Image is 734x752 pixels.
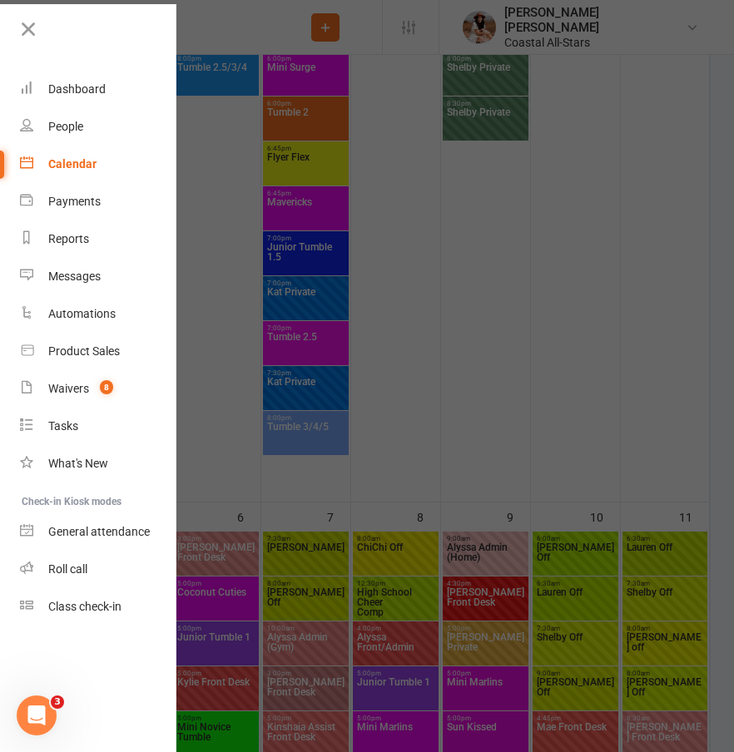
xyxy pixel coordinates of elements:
div: People [48,120,83,133]
div: Dashboard [48,82,106,96]
a: Automations [20,295,177,333]
div: Automations [48,307,116,320]
a: Tasks [20,408,177,445]
a: Dashboard [20,71,177,108]
a: Payments [20,183,177,220]
a: Messages [20,258,177,295]
a: General attendance kiosk mode [20,513,177,551]
div: General attendance [48,525,150,538]
div: What's New [48,457,108,470]
a: People [20,108,177,146]
div: Waivers [48,382,89,395]
a: Roll call [20,551,177,588]
div: Calendar [48,157,97,171]
a: Product Sales [20,333,177,370]
div: Roll call [48,562,87,576]
span: 3 [51,695,64,709]
div: Reports [48,232,89,245]
a: Calendar [20,146,177,183]
a: Reports [20,220,177,258]
div: Tasks [48,419,78,433]
span: 8 [100,380,113,394]
div: Class check-in [48,600,122,613]
a: What's New [20,445,177,482]
div: Messages [48,270,101,283]
div: Payments [48,195,101,208]
iframe: Intercom live chat [17,695,57,735]
a: Class kiosk mode [20,588,177,626]
div: Product Sales [48,344,120,358]
a: Waivers 8 [20,370,177,408]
